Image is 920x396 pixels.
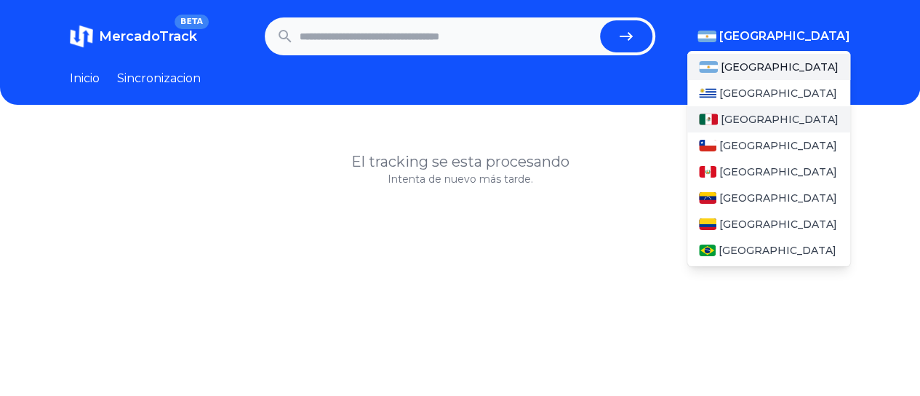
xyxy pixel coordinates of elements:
p: Intenta de nuevo más tarde. [70,172,850,186]
a: Uruguay[GEOGRAPHIC_DATA] [687,80,850,106]
a: Mexico[GEOGRAPHIC_DATA] [687,106,850,132]
a: Colombia[GEOGRAPHIC_DATA] [687,211,850,237]
img: Venezuela [699,192,716,204]
span: [GEOGRAPHIC_DATA] [719,191,837,205]
a: Brasil[GEOGRAPHIC_DATA] [687,237,850,264]
span: MercadoTrack [99,28,197,44]
img: Peru [699,166,716,178]
span: [GEOGRAPHIC_DATA] [719,243,836,258]
img: Argentina [697,31,716,42]
img: Mexico [699,114,718,125]
img: Argentina [699,61,718,73]
span: [GEOGRAPHIC_DATA] [719,165,837,179]
span: [GEOGRAPHIC_DATA] [719,28,850,45]
a: Peru[GEOGRAPHIC_DATA] [687,159,850,185]
span: [GEOGRAPHIC_DATA] [721,112,839,127]
a: Chile[GEOGRAPHIC_DATA] [687,132,850,159]
a: Argentina[GEOGRAPHIC_DATA] [687,54,850,80]
img: Chile [699,140,716,151]
a: Sincronizacion [117,70,201,87]
span: BETA [175,15,209,29]
img: MercadoTrack [70,25,93,48]
img: Brasil [699,245,716,256]
button: [GEOGRAPHIC_DATA] [697,28,850,45]
span: [GEOGRAPHIC_DATA] [719,86,837,100]
a: MercadoTrackBETA [70,25,197,48]
a: Venezuela[GEOGRAPHIC_DATA] [687,185,850,211]
span: [GEOGRAPHIC_DATA] [719,217,837,231]
span: [GEOGRAPHIC_DATA] [719,138,837,153]
h1: El tracking se esta procesando [70,151,850,172]
img: Colombia [699,218,716,230]
a: Inicio [70,70,100,87]
img: Uruguay [699,87,716,99]
span: [GEOGRAPHIC_DATA] [721,60,839,74]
